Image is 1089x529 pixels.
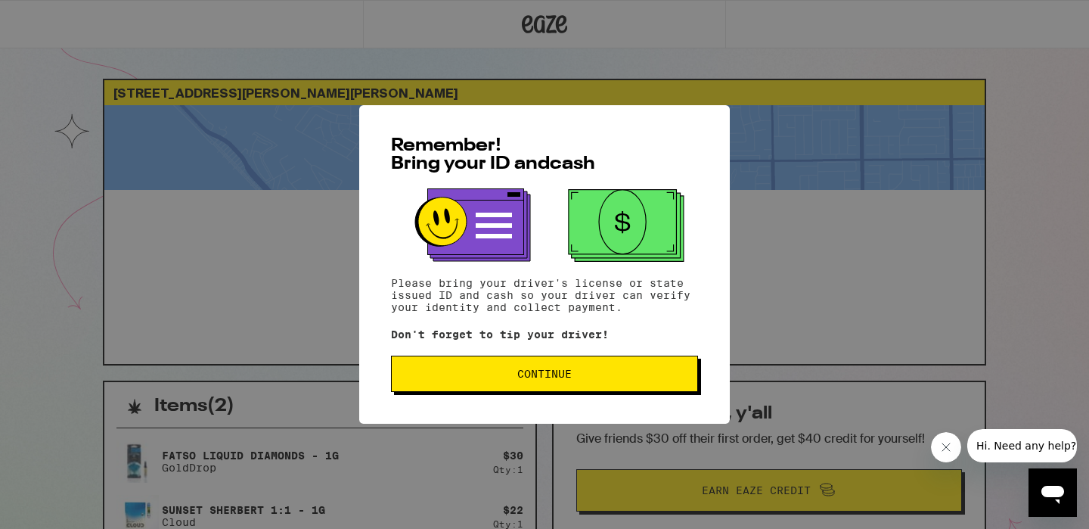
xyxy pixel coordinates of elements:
[517,369,572,379] span: Continue
[391,328,698,341] p: Don't forget to tip your driver!
[391,277,698,313] p: Please bring your driver's license or state issued ID and cash so your driver can verify your ide...
[1028,468,1077,517] iframe: Button to launch messaging window
[931,432,961,462] iframe: Close message
[391,356,698,392] button: Continue
[967,429,1077,462] iframe: Message from company
[391,137,595,173] span: Remember! Bring your ID and cash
